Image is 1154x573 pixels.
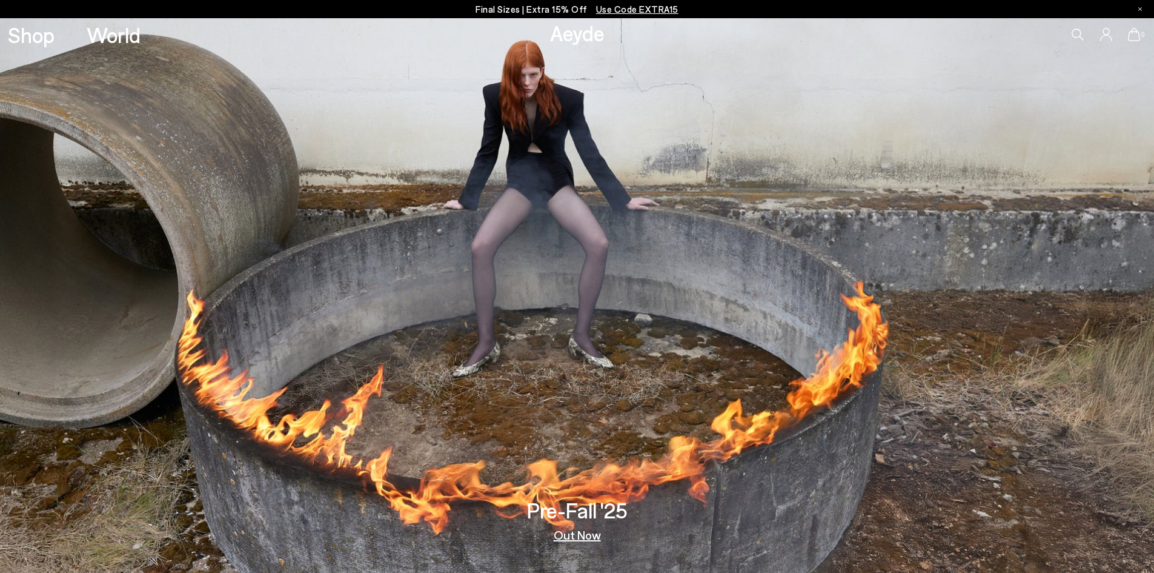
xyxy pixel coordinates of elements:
a: World [87,24,141,45]
span: Navigate to /collections/ss25-final-sizes [596,4,678,15]
a: Shop [8,24,55,45]
a: Aeyde [550,20,605,45]
h3: Pre-Fall '25 [527,500,628,521]
span: 0 [1140,32,1146,38]
a: 0 [1128,28,1140,41]
a: Out Now [554,529,601,541]
p: Final Sizes | Extra 15% Off [476,2,678,17]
